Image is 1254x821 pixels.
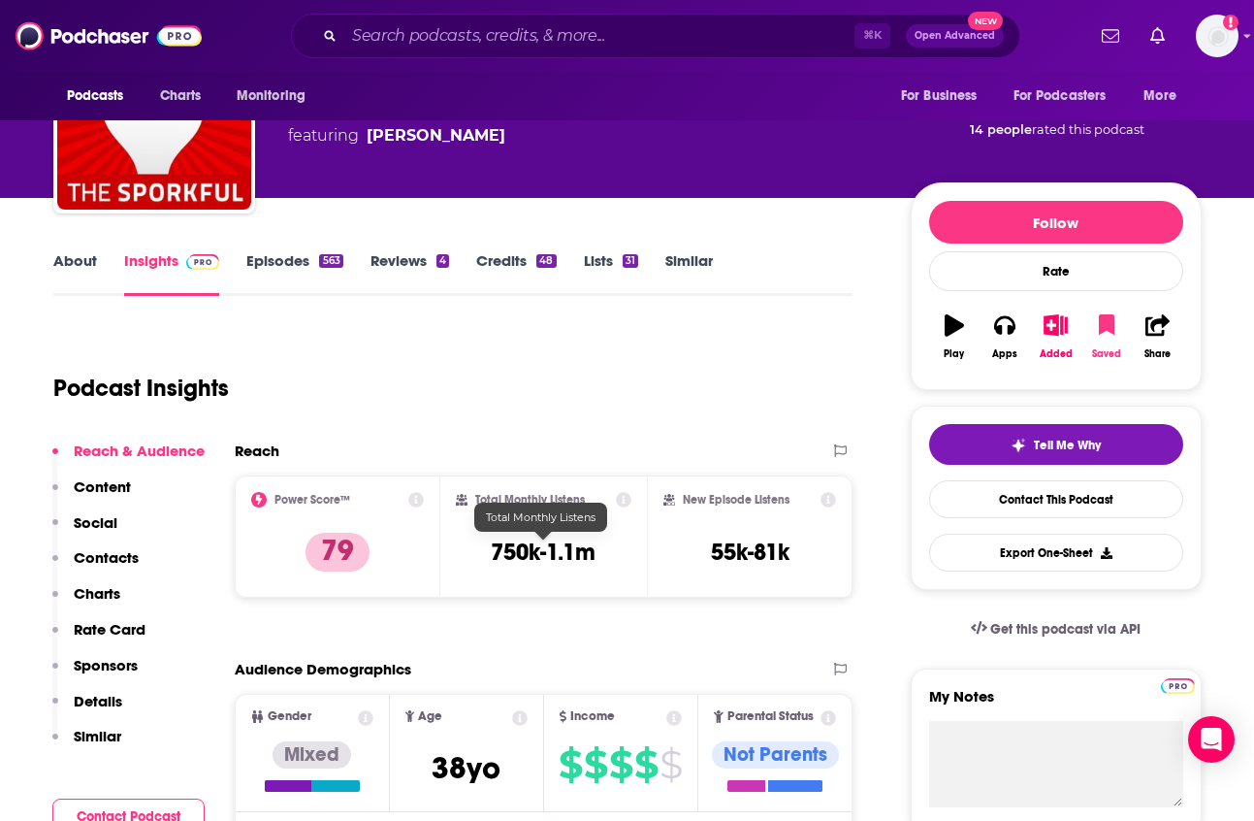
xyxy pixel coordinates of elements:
[1030,302,1080,372] button: Added
[968,12,1003,30] span: New
[727,710,814,723] span: Parental Status
[52,477,131,513] button: Content
[929,251,1183,291] div: Rate
[268,710,311,723] span: Gender
[990,621,1141,638] span: Get this podcast via API
[854,23,890,49] span: ⌘ K
[288,124,548,148] span: featuring
[52,692,122,728] button: Details
[980,302,1030,372] button: Apps
[74,620,145,639] p: Rate Card
[74,513,117,532] p: Social
[1001,78,1135,115] button: open menu
[124,251,220,296] a: InsightsPodchaser Pro
[906,24,1004,48] button: Open AdvancedNew
[584,251,638,296] a: Lists31
[52,442,205,477] button: Reach & Audience
[52,584,120,620] button: Charts
[74,727,121,745] p: Similar
[683,493,789,507] h2: New Episode Listens
[370,251,449,296] a: Reviews4
[52,620,145,656] button: Rate Card
[52,548,139,584] button: Contacts
[491,538,595,567] h3: 750k-1.1m
[570,710,615,723] span: Income
[273,741,351,769] div: Mixed
[432,749,500,787] span: 38 yo
[659,749,682,780] span: $
[1130,78,1201,115] button: open menu
[915,31,995,41] span: Open Advanced
[235,660,411,678] h2: Audience Demographics
[1223,15,1238,30] svg: Add a profile image
[634,749,658,780] span: $
[367,124,505,148] a: Dan Pashman
[929,302,980,372] button: Play
[237,82,305,110] span: Monitoring
[1188,716,1235,763] div: Open Intercom Messenger
[1032,122,1144,137] span: rated this podcast
[52,513,117,549] button: Social
[53,374,229,403] h1: Podcast Insights
[955,606,1157,653] a: Get this podcast via API
[559,749,582,780] span: $
[319,254,342,268] div: 563
[418,710,442,723] span: Age
[74,656,138,674] p: Sponsors
[1196,15,1238,57] img: User Profile
[536,254,556,268] div: 48
[1196,15,1238,57] button: Show profile menu
[609,749,632,780] span: $
[74,584,120,603] p: Charts
[53,78,149,115] button: open menu
[476,251,556,296] a: Credits48
[929,534,1183,572] button: Export One-Sheet
[147,78,213,115] a: Charts
[344,20,854,51] input: Search podcasts, credits, & more...
[74,442,205,460] p: Reach & Audience
[665,251,713,296] a: Similar
[246,251,342,296] a: Episodes563
[623,254,638,268] div: 31
[1132,302,1182,372] button: Share
[711,538,789,567] h3: 55k-81k
[1161,675,1195,694] a: Pro website
[1040,348,1073,360] div: Added
[929,687,1183,721] label: My Notes
[274,493,350,507] h2: Power Score™
[291,14,1020,58] div: Search podcasts, credits, & more...
[486,510,595,524] span: Total Monthly Listens
[288,101,548,148] div: An podcast
[584,749,607,780] span: $
[1144,348,1171,360] div: Share
[1092,348,1121,360] div: Saved
[436,254,449,268] div: 4
[74,477,131,496] p: Content
[305,533,370,572] p: 79
[929,480,1183,518] a: Contact This Podcast
[1142,19,1173,52] a: Show notifications dropdown
[992,348,1017,360] div: Apps
[186,254,220,270] img: Podchaser Pro
[1196,15,1238,57] span: Logged in as BaltzandCompany
[223,78,331,115] button: open menu
[235,442,279,460] h2: Reach
[67,82,124,110] span: Podcasts
[16,17,202,54] img: Podchaser - Follow, Share and Rate Podcasts
[1081,302,1132,372] button: Saved
[1161,678,1195,694] img: Podchaser Pro
[74,548,139,567] p: Contacts
[52,656,138,692] button: Sponsors
[53,251,97,296] a: About
[74,692,122,710] p: Details
[52,727,121,763] button: Similar
[1143,82,1176,110] span: More
[1094,19,1127,52] a: Show notifications dropdown
[1013,82,1107,110] span: For Podcasters
[901,82,978,110] span: For Business
[929,424,1183,465] button: tell me why sparkleTell Me Why
[887,78,1002,115] button: open menu
[712,741,839,769] div: Not Parents
[475,493,585,507] h2: Total Monthly Listens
